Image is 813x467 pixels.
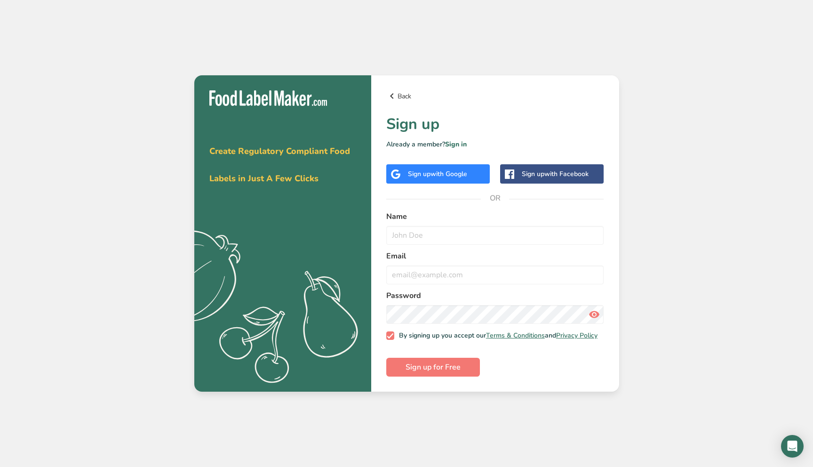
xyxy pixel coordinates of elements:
a: Privacy Policy [556,331,598,340]
h1: Sign up [386,113,604,136]
span: Create Regulatory Compliant Food Labels in Just A Few Clicks [209,145,350,184]
span: with Google [430,169,467,178]
p: Already a member? [386,139,604,149]
button: Sign up for Free [386,358,480,377]
span: By signing up you accept our and [394,331,598,340]
a: Sign in [445,140,467,149]
span: with Facebook [544,169,589,178]
div: Open Intercom Messenger [781,435,804,458]
label: Name [386,211,604,222]
label: Email [386,250,604,262]
a: Terms & Conditions [486,331,545,340]
label: Password [386,290,604,301]
span: OR [481,184,509,212]
input: email@example.com [386,266,604,284]
div: Sign up [522,169,589,179]
div: Sign up [408,169,467,179]
a: Back [386,90,604,102]
img: Food Label Maker [209,90,327,106]
span: Sign up for Free [406,362,461,373]
input: John Doe [386,226,604,245]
